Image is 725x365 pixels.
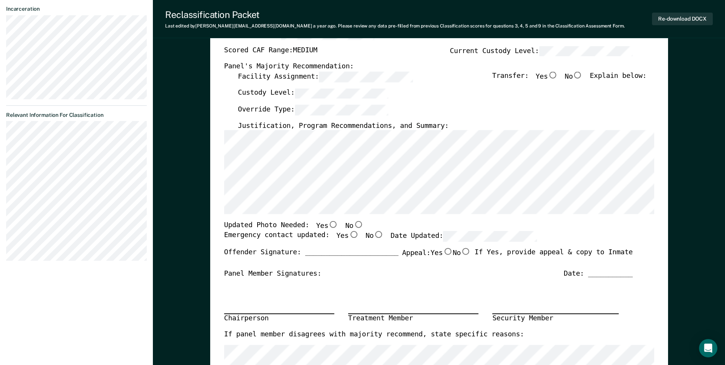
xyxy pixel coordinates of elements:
div: Panel's Majority Recommendation: [224,63,633,72]
div: Date: ___________ [564,270,633,279]
input: No [461,248,470,255]
div: Panel Member Signatures: [224,270,321,279]
label: Yes [535,72,558,82]
input: No [573,72,583,79]
input: Yes [548,72,558,79]
div: Transfer: Explain below: [492,72,647,89]
div: Security Member [492,313,619,323]
div: Reclassification Packet [165,9,625,20]
dt: Incarceration [6,6,147,12]
label: Facility Assignment: [238,72,412,82]
label: If panel member disagrees with majority recommend, state specific reasons: [224,330,524,339]
button: Re-download DOCX [652,13,713,25]
input: Facility Assignment: [319,72,412,82]
label: Scored CAF Range: MEDIUM [224,46,317,56]
label: Yes [336,231,358,241]
input: Current Custody Level: [539,46,633,56]
div: Updated Photo Needed: [224,221,363,231]
input: No [353,221,363,228]
label: No [345,221,363,231]
input: Yes [349,231,358,238]
input: Yes [328,221,338,228]
div: Emergency contact updated: [224,231,537,248]
label: Yes [430,248,453,258]
div: Chairperson [224,313,334,323]
input: Custody Level: [295,88,388,99]
label: Override Type: [238,105,388,115]
input: No [373,231,383,238]
div: Open Intercom Messenger [699,339,717,357]
input: Override Type: [295,105,388,115]
div: Last edited by [PERSON_NAME][EMAIL_ADDRESS][DOMAIN_NAME] . Please review any data pre-filled from... [165,23,625,29]
input: Date Updated: [443,231,537,241]
label: Appeal: [402,248,471,264]
label: Justification, Program Recommendations, and Summary: [238,121,449,131]
div: Treatment Member [348,313,478,323]
label: No [365,231,383,241]
label: Custody Level: [238,88,388,99]
div: Offender Signature: _______________________ If Yes, provide appeal & copy to Inmate [224,248,633,270]
label: No [453,248,470,258]
input: Yes [443,248,453,255]
span: a year ago [313,23,336,29]
label: Yes [316,221,338,231]
label: Current Custody Level: [450,46,633,56]
label: Date Updated: [391,231,537,241]
dt: Relevant Information For Classification [6,112,147,118]
label: No [564,72,582,82]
